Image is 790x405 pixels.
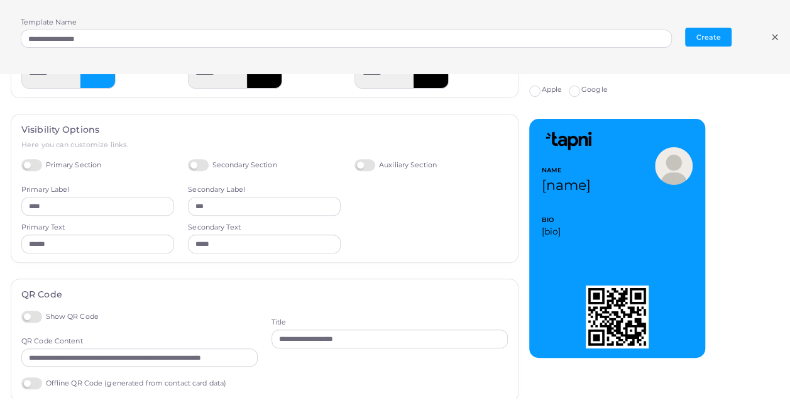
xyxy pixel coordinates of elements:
label: QR Code Content [21,336,83,347]
label: Auxiliary Section [354,159,436,171]
label: Secondary Section [188,159,277,171]
span: NAME [542,166,598,175]
label: Primary Label [21,185,69,195]
label: Template Name [21,18,77,28]
img: user.png [655,147,693,185]
h6: Here you can customize links. [21,141,508,149]
img: Logo [542,131,598,150]
label: Primary Text [21,223,65,233]
span: [name] [542,177,591,194]
label: Secondary Label [188,185,245,195]
h4: QR Code [21,289,508,300]
span: BIO [542,216,693,225]
span: Apple [541,85,562,94]
span: [bio] [542,225,693,238]
label: Show QR Code [21,311,99,323]
label: Secondary Text [188,223,241,233]
img: QR Code [586,286,649,348]
label: Primary Section [21,159,101,171]
label: Title [272,318,287,328]
label: Offline QR Code (generated from contact card data) [21,377,226,389]
span: Google [581,85,608,94]
button: Create [685,28,732,47]
h4: Visibility Options [21,125,508,135]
